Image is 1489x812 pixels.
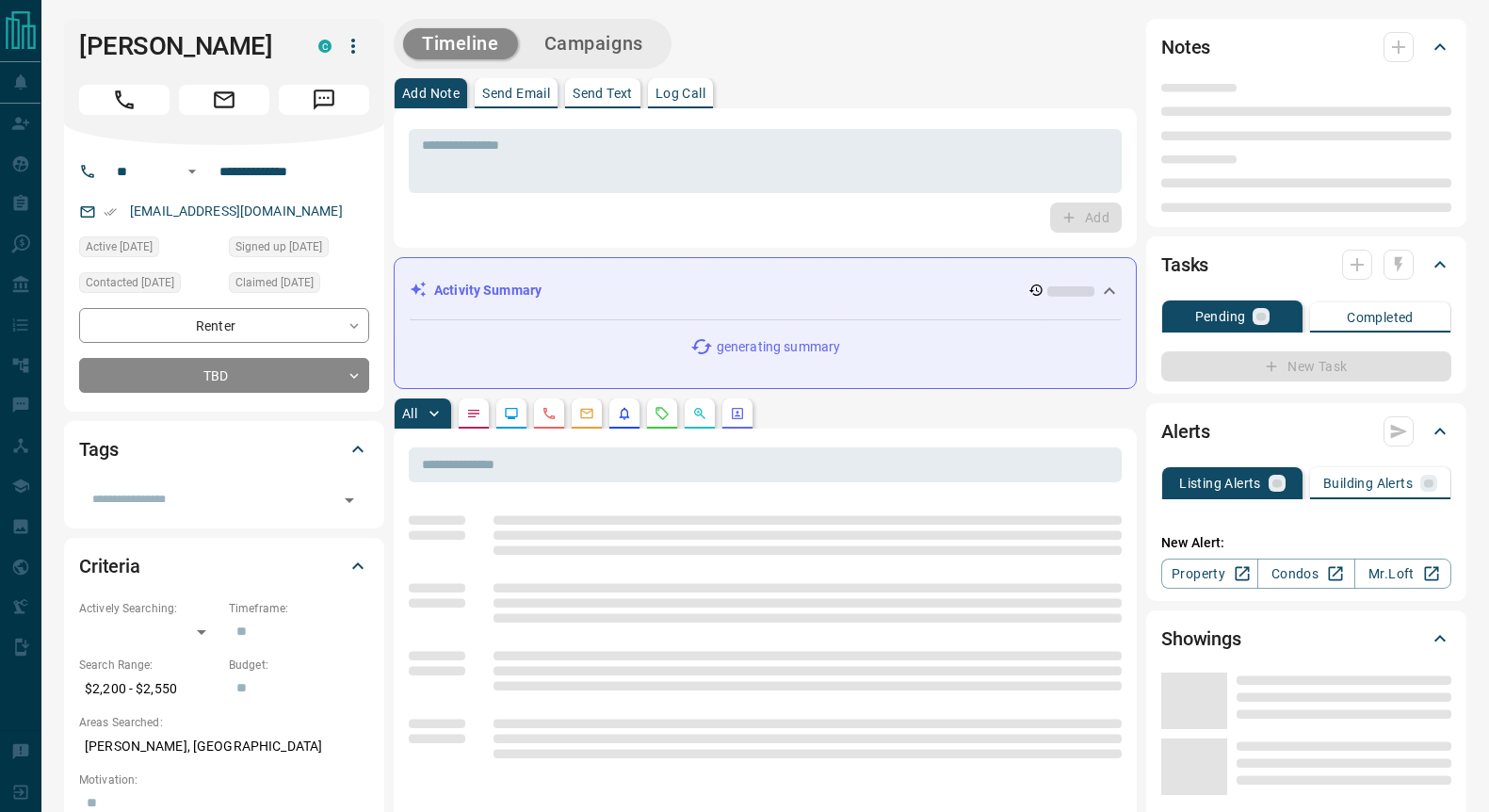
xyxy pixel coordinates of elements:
[229,657,369,674] p: Budget:
[79,434,118,464] h2: Tags
[181,160,203,183] button: Open
[79,657,219,674] p: Search Range:
[402,87,460,100] p: Add Note
[1161,32,1210,62] h2: Notes
[79,544,369,589] div: Criteria
[403,28,518,59] button: Timeline
[1161,24,1451,70] div: Notes
[235,273,314,292] span: Claimed [DATE]
[617,406,632,421] svg: Listing Alerts
[1179,477,1261,490] p: Listing Alerts
[336,487,363,513] button: Open
[79,551,140,581] h2: Criteria
[79,674,219,705] p: $2,200 - $2,550
[1323,477,1413,490] p: Building Alerts
[229,272,369,299] div: Wed Jul 30 2025
[1347,311,1414,324] p: Completed
[229,600,369,617] p: Timeframe:
[579,406,594,421] svg: Emails
[79,31,290,61] h1: [PERSON_NAME]
[1161,416,1210,447] h2: Alerts
[692,406,707,421] svg: Opportunities
[1161,533,1451,553] p: New Alert:
[104,205,117,219] svg: Email Verified
[542,406,557,421] svg: Calls
[79,427,369,472] div: Tags
[79,85,170,115] span: Call
[79,731,369,762] p: [PERSON_NAME], [GEOGRAPHIC_DATA]
[318,40,332,53] div: condos.ca
[86,273,174,292] span: Contacted [DATE]
[410,273,1121,308] div: Activity Summary
[1161,409,1451,454] div: Alerts
[79,272,219,299] div: Thu Aug 07 2025
[1257,559,1354,589] a: Condos
[504,406,519,421] svg: Lead Browsing Activity
[1161,616,1451,661] div: Showings
[655,406,670,421] svg: Requests
[279,85,369,115] span: Message
[730,406,745,421] svg: Agent Actions
[573,87,633,100] p: Send Text
[1195,310,1246,323] p: Pending
[434,281,542,300] p: Activity Summary
[655,87,705,100] p: Log Call
[1161,250,1208,280] h2: Tasks
[1354,559,1451,589] a: Mr.Loft
[466,406,481,421] svg: Notes
[79,236,219,263] div: Mon Aug 11 2025
[79,600,219,617] p: Actively Searching:
[86,237,153,256] span: Active [DATE]
[717,337,840,357] p: generating summary
[79,771,369,788] p: Motivation:
[402,407,417,420] p: All
[79,308,369,343] div: Renter
[130,203,343,219] a: [EMAIL_ADDRESS][DOMAIN_NAME]
[1161,624,1241,654] h2: Showings
[235,237,322,256] span: Signed up [DATE]
[229,236,369,263] div: Wed Jul 30 2025
[482,87,550,100] p: Send Email
[526,28,662,59] button: Campaigns
[79,358,369,393] div: TBD
[1161,559,1258,589] a: Property
[1161,242,1451,287] div: Tasks
[79,714,369,731] p: Areas Searched:
[179,85,269,115] span: Email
